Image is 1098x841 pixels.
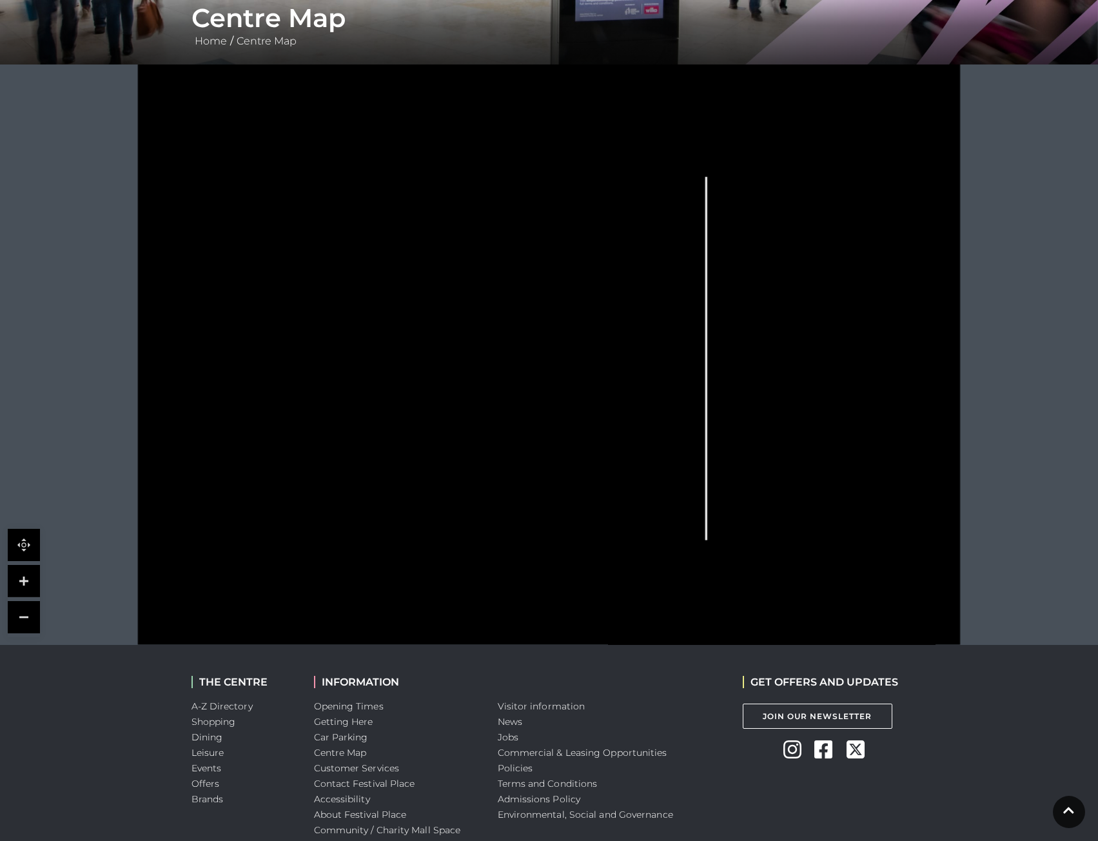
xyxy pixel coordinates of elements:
[314,700,384,712] a: Opening Times
[498,793,581,805] a: Admissions Policy
[191,793,224,805] a: Brands
[191,747,224,758] a: Leisure
[314,731,368,743] a: Car Parking
[191,778,220,789] a: Offers
[191,676,295,688] h2: THE CENTRE
[314,778,415,789] a: Contact Festival Place
[498,778,598,789] a: Terms and Conditions
[314,809,407,820] a: About Festival Place
[498,716,522,727] a: News
[498,809,673,820] a: Environmental, Social and Governance
[314,716,373,727] a: Getting Here
[191,3,907,34] h1: Centre Map
[314,793,370,805] a: Accessibility
[498,747,667,758] a: Commercial & Leasing Opportunities
[233,35,300,47] a: Centre Map
[191,35,230,47] a: Home
[191,716,236,727] a: Shopping
[498,762,533,774] a: Policies
[314,762,400,774] a: Customer Services
[498,700,585,712] a: Visitor information
[743,676,898,688] h2: GET OFFERS AND UPDATES
[182,3,917,49] div: /
[498,731,518,743] a: Jobs
[191,700,253,712] a: A-Z Directory
[743,704,892,729] a: Join Our Newsletter
[191,731,223,743] a: Dining
[314,676,478,688] h2: INFORMATION
[314,747,367,758] a: Centre Map
[191,762,222,774] a: Events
